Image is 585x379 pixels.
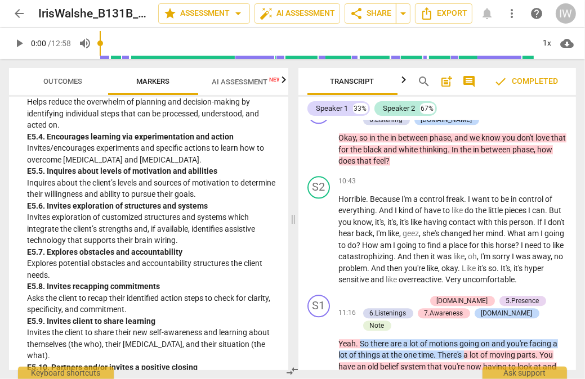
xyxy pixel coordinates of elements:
span: and [371,275,386,284]
span: sensitive [339,275,371,284]
span: like [427,264,439,273]
span: a [443,241,449,250]
span: in [370,133,378,142]
div: 5.Presence [506,296,539,306]
span: know [354,218,372,227]
span: , [400,229,403,238]
span: 11:16 [339,308,356,318]
span: I'm [377,229,388,238]
span: I [541,229,545,238]
span: arrow_drop_down [396,7,410,20]
div: 7.Awareness [425,308,463,318]
span: New [269,76,282,83]
span: you're [405,264,427,273]
span: If [538,218,544,227]
span: mind [486,229,504,238]
p: Asks the client to recap their identified action steps to check for clarity, specificity, and com... [27,292,279,315]
span: Export [420,7,467,20]
span: Filler word [462,264,478,273]
span: do [465,206,476,215]
span: okay [442,264,458,273]
span: . [442,275,446,284]
div: E5. 10. Partners and/or invites a positive closing [27,362,279,373]
span: . [448,145,452,154]
div: E5. 6. Invites exploration of structures and systems [27,200,279,212]
button: Search [415,73,433,91]
span: . [356,339,360,348]
span: find [428,241,443,250]
p: Inquires about the client’s levels and sources of motivation to determine their willingness and a... [27,177,279,200]
span: lot [410,339,421,348]
span: Filler word [454,252,465,261]
span: then [414,252,431,261]
span: her [474,229,486,238]
button: AI Assessment [254,3,340,24]
span: need [525,241,544,250]
span: in [474,145,481,154]
span: are [391,339,404,348]
span: arrow_back [12,7,26,20]
button: Volume [75,33,95,53]
span: of [481,350,490,359]
span: hear [339,229,356,238]
span: am [528,229,541,238]
span: hyper [525,264,544,273]
span: it's [400,218,411,227]
div: E5. 4. Encourages learning via experimentation and action [27,131,279,143]
h2: IrisWalshe_B131B_CSP2 [38,7,149,21]
div: IW [556,3,576,24]
span: want [472,195,492,204]
span: compare_arrows [285,364,299,378]
span: now [467,362,484,371]
span: was [516,252,533,261]
div: Speaker 1 [316,103,349,114]
span: does [339,156,358,165]
span: at [534,362,543,371]
span: have [339,362,358,371]
span: I [468,195,472,204]
span: it's [514,264,525,273]
span: an [358,362,368,371]
span: thinking [420,145,448,154]
button: Assessment [158,3,250,24]
div: Change speaker [307,176,330,198]
span: , [373,229,377,238]
span: like [411,218,424,227]
span: the [378,133,391,142]
span: star [163,7,177,20]
span: phase [430,133,452,142]
span: you [339,218,354,227]
div: E5. 8. Invites recapping commitments [27,281,279,292]
span: Very [446,275,463,284]
span: of [421,339,430,348]
span: that [552,133,566,142]
span: I [529,206,533,215]
span: how [538,145,553,154]
p: Explores potential obstacles and accountability structures the client needs. [27,258,279,281]
span: , [551,252,555,261]
span: help [530,7,543,20]
span: freak [446,195,465,204]
span: like [388,229,400,238]
span: So [360,339,371,348]
span: But [550,206,562,215]
span: AI Assessment [260,7,335,20]
span: moving [490,350,517,359]
span: a [553,339,558,348]
span: one [404,350,419,359]
span: . [367,195,370,204]
span: at [382,350,391,359]
span: look [518,362,534,371]
span: In [452,145,461,154]
span: volume_up [78,37,92,50]
span: then [387,264,405,273]
span: . [376,206,379,215]
span: changed [441,229,474,238]
span: this [495,218,510,227]
span: so [489,264,497,273]
span: it's [388,218,397,227]
span: , [511,264,514,273]
span: motions [430,339,460,348]
span: black [364,145,384,154]
span: belief [381,362,401,371]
